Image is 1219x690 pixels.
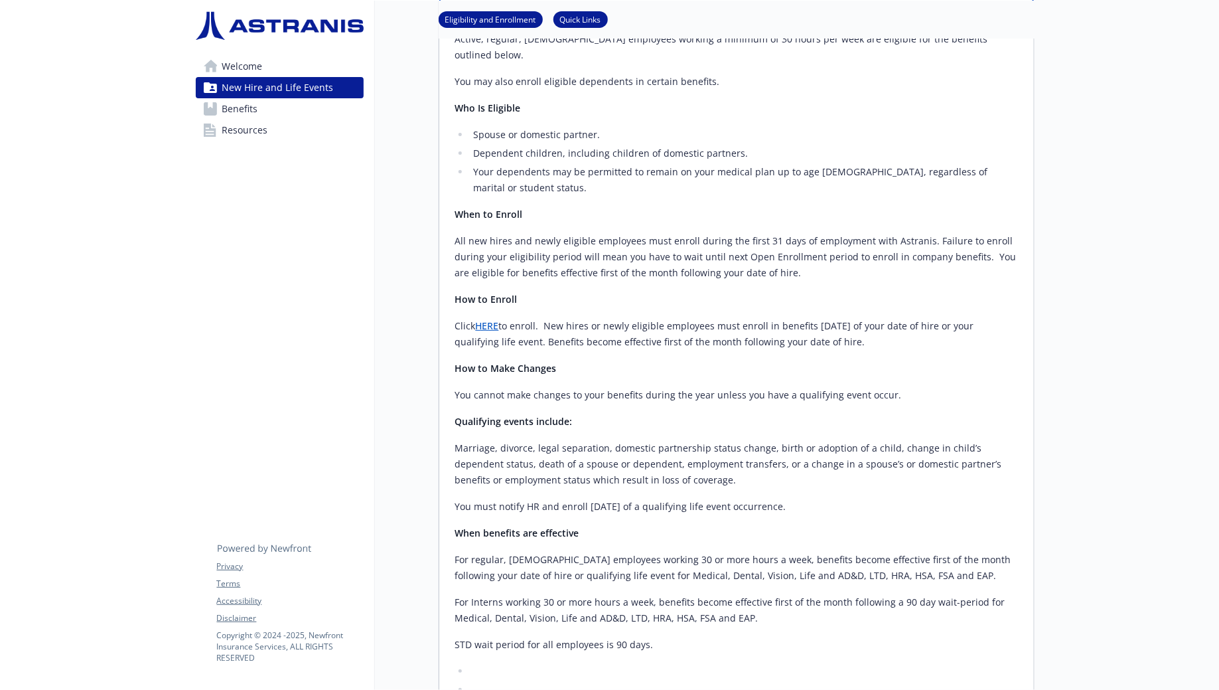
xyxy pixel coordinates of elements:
[196,56,364,77] a: Welcome
[222,56,263,77] span: Welcome
[470,127,1018,143] li: Spouse or domestic partner.
[217,578,363,590] a: Terms
[455,440,1018,488] p: Marriage, divorce, legal separation, domestic partnership status change, birth or adoption of a c...
[217,612,363,624] a: Disclaimer
[455,415,573,428] strong: Qualifying events include:
[455,499,1018,515] p: You must notify HR and enroll [DATE] of a qualifying life event occurrence.
[455,74,1018,90] p: You may also enroll eligible dependents in certain benefits.
[470,145,1018,161] li: Dependent children, including children of domestic partners.
[455,387,1018,403] p: You cannot make changes to your benefits during the year unless you have a qualifying event occur.
[455,31,1018,63] p: Active, regular, [DEMOGRAPHIC_DATA] employees working a minimum of 30 hours per week are eligible...
[196,120,364,141] a: Resources
[455,637,1018,653] p: STD wait period for all employees is 90 days.
[455,233,1018,281] p: All new hires and newly eligible employees must enroll during the first 31 days of employment wit...
[217,630,363,663] p: Copyright © 2024 - 2025 , Newfront Insurance Services, ALL RIGHTS RESERVED
[196,98,364,120] a: Benefits
[217,595,363,607] a: Accessibility
[470,164,1018,196] li: Your dependents may be permitted to remain on your medical plan up to age [DEMOGRAPHIC_DATA], reg...
[196,77,364,98] a: New Hire and Life Events
[455,552,1018,584] p: For regular, [DEMOGRAPHIC_DATA] employees working 30 or more hours a week, benefits become effect...
[222,77,334,98] span: New Hire and Life Events
[439,13,543,25] a: Eligibility and Enrollment
[476,319,499,332] a: HERE
[222,98,258,120] span: Benefits
[553,13,608,25] a: Quick Links
[455,527,579,539] strong: When benefits are effective
[455,318,1018,350] p: Click to enroll. New hires or newly eligible employees must enroll in benefits [DATE] of your dat...
[217,561,363,572] a: Privacy
[222,120,268,141] span: Resources
[455,362,557,375] strong: How to Make Changes
[455,594,1018,626] p: For Interns working 30 or more hours a week, benefits become effective first of the month followi...
[455,102,521,114] strong: Who Is Eligible
[455,208,523,220] strong: When to Enroll
[455,293,518,305] strong: How to Enroll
